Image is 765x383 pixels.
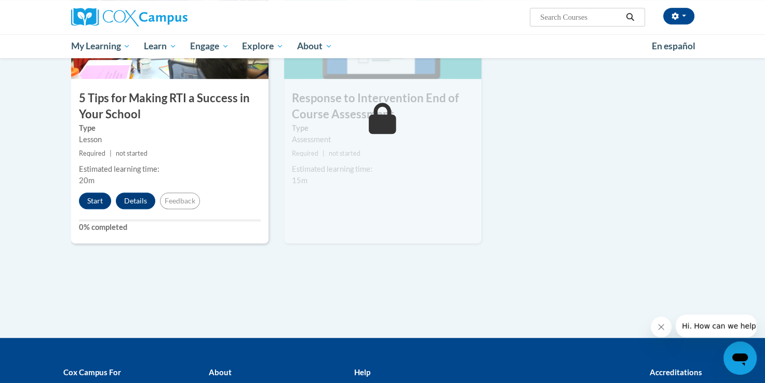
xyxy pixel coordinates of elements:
[71,40,130,52] span: My Learning
[64,34,138,58] a: My Learning
[71,8,269,26] a: Cox Campus
[79,122,261,134] label: Type
[79,176,95,185] span: 20m
[622,11,638,23] button: Search
[6,7,84,16] span: Hi. How can we help?
[723,341,757,375] iframe: Button to launch messaging window
[292,163,474,175] div: Estimated learning time:
[71,90,269,122] h3: 5 Tips for Making RTI a Success in Your School
[63,367,121,377] b: Cox Campus For
[329,149,360,157] span: not started
[297,40,332,52] span: About
[235,34,290,58] a: Explore
[292,122,474,134] label: Type
[292,149,318,157] span: Required
[144,40,177,52] span: Learn
[183,34,236,58] a: Engage
[290,34,339,58] a: About
[539,11,622,23] input: Search Courses
[292,134,474,145] div: Assessment
[79,149,105,157] span: Required
[79,222,261,233] label: 0% completed
[651,317,672,337] iframe: Close message
[79,134,261,145] div: Lesson
[190,40,229,52] span: Engage
[652,40,695,51] span: En español
[354,367,370,377] b: Help
[650,367,702,377] b: Accreditations
[160,193,200,209] button: Feedback
[676,314,757,337] iframe: Message from company
[284,90,481,122] h3: Response to Intervention End of Course Assessment
[645,35,702,57] a: En español
[56,34,710,58] div: Main menu
[110,149,112,157] span: |
[242,40,284,52] span: Explore
[663,8,694,24] button: Account Settings
[292,176,307,185] span: 15m
[208,367,231,377] b: About
[323,149,325,157] span: |
[116,149,147,157] span: not started
[71,8,187,26] img: Cox Campus
[116,193,155,209] button: Details
[79,163,261,175] div: Estimated learning time:
[137,34,183,58] a: Learn
[79,193,111,209] button: Start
